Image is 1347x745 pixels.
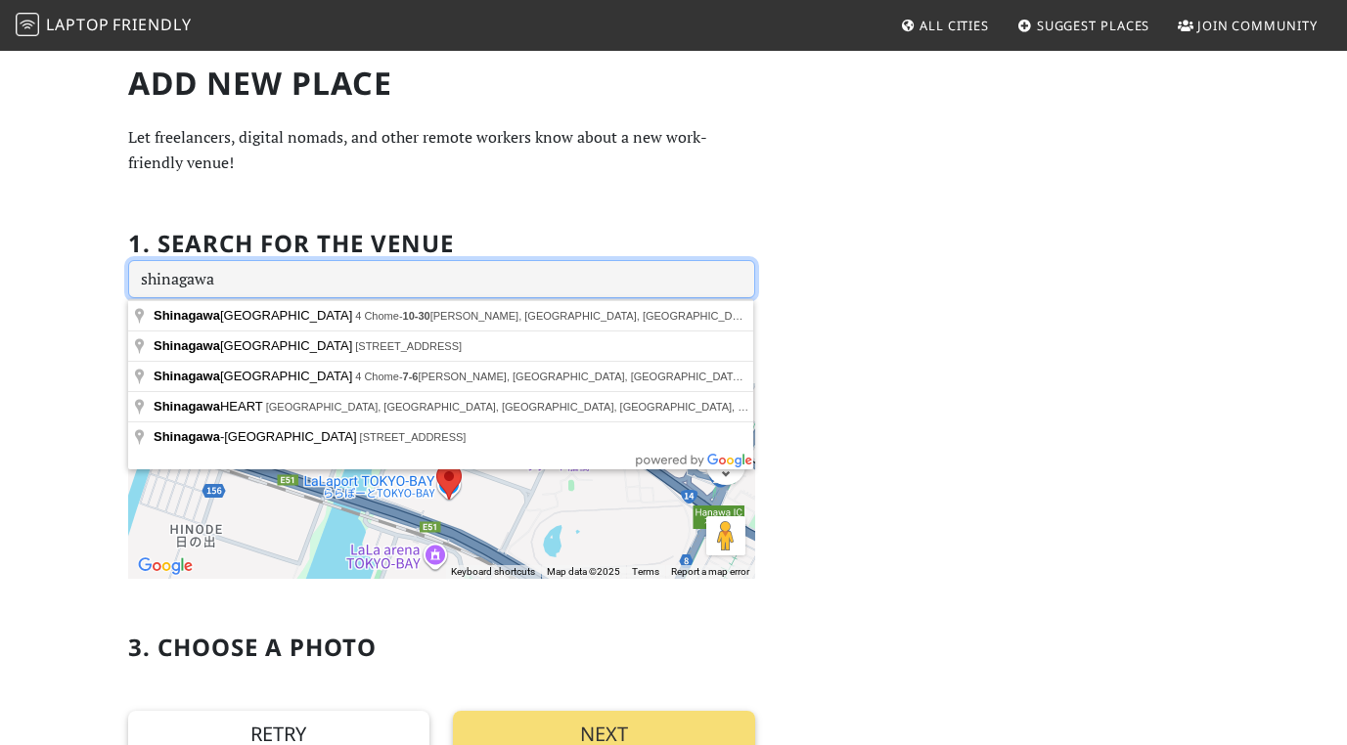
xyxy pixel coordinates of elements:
span: [GEOGRAPHIC_DATA] [154,308,355,323]
span: [STREET_ADDRESS] [360,431,467,443]
span: [STREET_ADDRESS] [355,340,462,352]
span: Map data ©2025 [547,566,620,577]
span: Join Community [1197,17,1318,34]
span: Shinagawa [154,429,220,444]
img: Google [133,553,198,579]
p: Let freelancers, digital nomads, and other remote workers know about a new work-friendly venue! [128,125,755,175]
a: LaptopFriendly LaptopFriendly [16,9,192,43]
span: HEART [154,399,266,414]
span: [GEOGRAPHIC_DATA] [154,369,355,383]
span: Shinagawa [154,399,220,414]
a: Terms (opens in new tab) [632,566,659,577]
img: LaptopFriendly [16,13,39,36]
span: 10-30 [403,310,430,322]
span: Shinagawa [154,369,220,383]
h2: 1. Search for the venue [128,230,454,258]
a: All Cities [892,8,997,43]
span: Shinagawa [154,308,220,323]
button: Keyboard shortcuts [451,565,535,579]
a: Join Community [1170,8,1325,43]
button: Drag Pegman onto the map to open Street View [706,516,745,555]
h2: 3. Choose a photo [128,634,377,662]
span: Friendly [112,14,191,35]
span: Suggest Places [1037,17,1150,34]
span: Laptop [46,14,110,35]
span: All Cities [920,17,989,34]
span: -[GEOGRAPHIC_DATA] [154,429,360,444]
a: Open this area in Google Maps (opens a new window) [133,553,198,579]
span: 4 Chome- [PERSON_NAME], [GEOGRAPHIC_DATA], [GEOGRAPHIC_DATA], [GEOGRAPHIC_DATA] [355,310,873,322]
span: [GEOGRAPHIC_DATA], [GEOGRAPHIC_DATA], [GEOGRAPHIC_DATA], [GEOGRAPHIC_DATA], 1 Chome− [266,401,812,413]
a: Report a map error [671,566,749,577]
span: 7-6 [403,371,419,382]
span: 4 Chome- [PERSON_NAME], [GEOGRAPHIC_DATA], [GEOGRAPHIC_DATA], [GEOGRAPHIC_DATA] [355,371,861,382]
span: [GEOGRAPHIC_DATA] [154,338,355,353]
span: Shinagawa [154,338,220,353]
h1: Add new Place [128,65,755,102]
input: Enter a location [128,260,755,299]
a: Suggest Places [1010,8,1158,43]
